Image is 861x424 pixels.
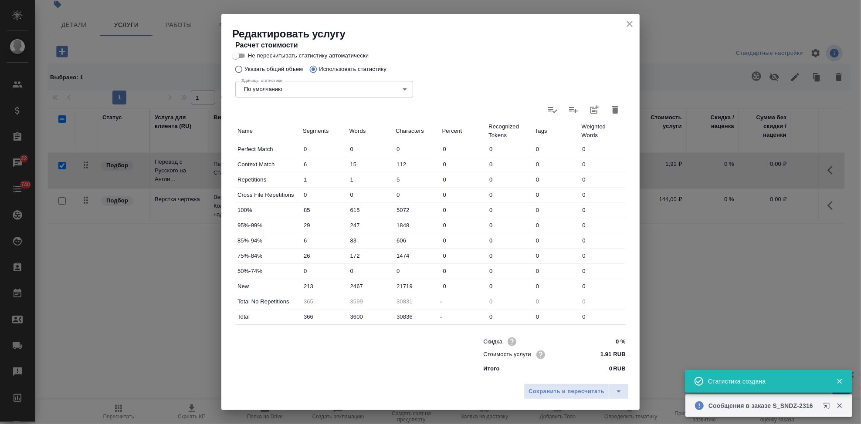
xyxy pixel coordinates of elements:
input: ✎ Введи что-нибудь [579,219,626,232]
p: Tags [535,127,577,135]
div: - [440,312,487,322]
input: ✎ Введи что-нибудь [486,219,533,232]
input: ✎ Введи что-нибудь [579,234,626,247]
input: ✎ Введи что-нибудь [440,219,487,232]
input: ✎ Введи что-нибудь [301,188,347,201]
p: Context Match [237,160,298,169]
p: Сообщения в заказе S_SNDZ-2316 [708,401,817,410]
p: Cross File Repetitions [237,191,298,199]
input: Пустое поле [486,295,533,308]
input: Пустое поле [533,295,580,308]
input: ✎ Введи что-нибудь [486,249,533,262]
input: ✎ Введи что-нибудь [440,173,487,186]
input: ✎ Введи что-нибудь [579,204,626,216]
input: ✎ Введи что-нибудь [301,204,347,216]
input: ✎ Введи что-нибудь [347,188,394,201]
input: ✎ Введи что-нибудь [393,265,440,277]
input: ✎ Введи что-нибудь [486,310,533,323]
input: ✎ Введи что-нибудь [579,249,626,262]
input: ✎ Введи что-нибудь [533,219,580,232]
div: - [440,296,487,307]
p: 50%-74% [237,267,298,276]
button: Добавить статистику в работы [584,99,605,120]
button: Закрыть [830,402,848,410]
input: ✎ Введи что-нибудь [347,249,394,262]
div: split button [524,384,629,399]
label: Обновить статистику [542,99,563,120]
input: ✎ Введи что-нибудь [347,173,394,186]
p: Total [237,313,298,321]
button: Закрыть [830,377,848,385]
input: ✎ Введи что-нибудь [393,173,440,186]
input: ✎ Введи что-нибудь [533,143,580,155]
input: ✎ Введи что-нибудь [579,280,626,293]
p: Perfect Match [237,145,298,154]
p: Characters [396,127,438,135]
input: ✎ Введи что-нибудь [301,310,347,323]
input: ✎ Введи что-нибудь [301,234,347,247]
p: Words [349,127,392,135]
input: Пустое поле [579,295,626,308]
p: 75%-84% [237,252,298,260]
input: ✎ Введи что-нибудь [347,310,394,323]
p: Weighted Words [581,122,624,140]
input: ✎ Введи что-нибудь [347,158,394,171]
input: ✎ Введи что-нибудь [393,219,440,232]
input: ✎ Введи что-нибудь [533,249,580,262]
p: Recognized Tokens [488,122,531,140]
input: ✎ Введи что-нибудь [593,335,626,348]
input: ✎ Введи что-нибудь [593,348,626,361]
input: ✎ Введи что-нибудь [579,188,626,201]
input: ✎ Введи что-нибудь [393,204,440,216]
p: Total No Repetitions [237,297,298,306]
div: По умолчанию [235,81,413,98]
input: ✎ Введи что-нибудь [393,188,440,201]
input: ✎ Введи что-нибудь [393,310,440,323]
input: ✎ Введи что-нибудь [533,280,580,293]
input: ✎ Введи что-нибудь [486,173,533,186]
input: ✎ Введи что-нибудь [486,143,533,155]
input: ✎ Введи что-нибудь [486,280,533,293]
input: ✎ Введи что-нибудь [440,204,487,216]
p: Итого [483,364,499,373]
input: ✎ Введи что-нибудь [347,234,394,247]
p: Percent [442,127,485,135]
input: ✎ Введи что-нибудь [301,249,347,262]
input: ✎ Введи что-нибудь [301,173,347,186]
input: Пустое поле [347,295,394,308]
input: ✎ Введи что-нибудь [486,188,533,201]
input: ✎ Введи что-нибудь [301,280,347,293]
p: Стоимость услуги [483,350,531,359]
button: По умолчанию [241,85,285,93]
span: Не пересчитывать статистику автоматически [248,51,369,60]
p: 95%-99% [237,221,298,230]
input: ✎ Введи что-нибудь [301,219,347,232]
h2: Редактировать услугу [232,27,640,41]
p: 0 [609,364,612,373]
p: Скидка [483,337,502,346]
input: ✎ Введи что-нибудь [440,158,487,171]
p: 100% [237,206,298,215]
input: ✎ Введи что-нибудь [440,280,487,293]
button: Открыть в новой вкладке [818,397,839,418]
input: ✎ Введи что-нибудь [347,143,394,155]
p: Name [237,127,298,135]
p: 85%-94% [237,236,298,245]
input: ✎ Введи что-нибудь [440,249,487,262]
input: ✎ Введи что-нибудь [533,310,580,323]
input: ✎ Введи что-нибудь [440,234,487,247]
input: ✎ Введи что-нибудь [301,143,347,155]
input: ✎ Введи что-нибудь [533,173,580,186]
input: ✎ Введи что-нибудь [579,173,626,186]
input: ✎ Введи что-нибудь [347,280,394,293]
input: ✎ Введи что-нибудь [301,265,347,277]
input: ✎ Введи что-нибудь [347,204,394,216]
input: ✎ Введи что-нибудь [533,234,580,247]
p: Segments [303,127,345,135]
button: close [623,17,636,30]
input: ✎ Введи что-нибудь [347,219,394,232]
input: ✎ Введи что-нибудь [393,249,440,262]
input: ✎ Введи что-нибудь [533,265,580,277]
span: Сохранить и пересчитать [529,387,604,397]
input: ✎ Введи что-нибудь [579,265,626,277]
